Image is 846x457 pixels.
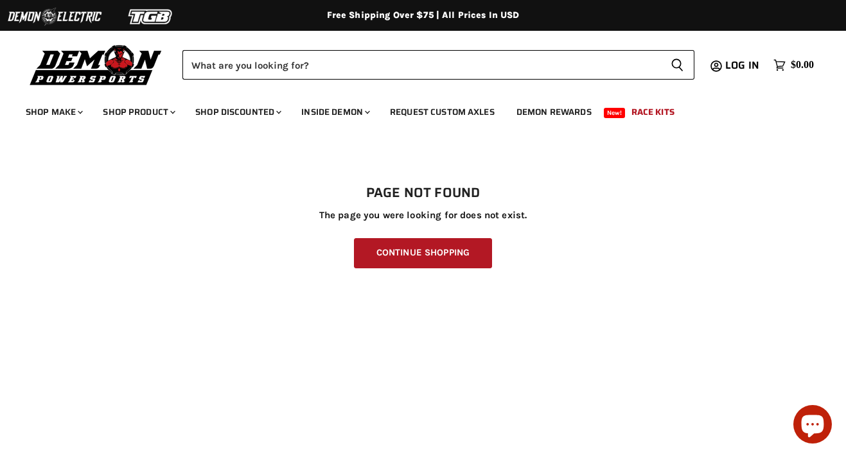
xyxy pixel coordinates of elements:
a: Request Custom Axles [380,99,504,125]
h1: Page not found [26,185,820,201]
a: Continue Shopping [354,238,492,268]
p: The page you were looking for does not exist. [26,210,820,221]
a: Shop Product [93,99,183,125]
form: Product [182,50,694,80]
a: Inside Demon [292,99,378,125]
a: Shop Make [16,99,91,125]
input: Search [182,50,660,80]
inbox-online-store-chat: Shopify online store chat [789,405,836,447]
button: Search [660,50,694,80]
span: Log in [725,57,759,73]
a: Demon Rewards [507,99,601,125]
a: Shop Discounted [186,99,289,125]
a: $0.00 [767,56,820,74]
ul: Main menu [16,94,811,125]
img: TGB Logo 2 [103,4,199,29]
a: Race Kits [622,99,684,125]
a: Log in [719,60,767,71]
span: New! [604,108,626,118]
img: Demon Powersports [26,42,166,87]
img: Demon Electric Logo 2 [6,4,103,29]
span: $0.00 [791,59,814,71]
